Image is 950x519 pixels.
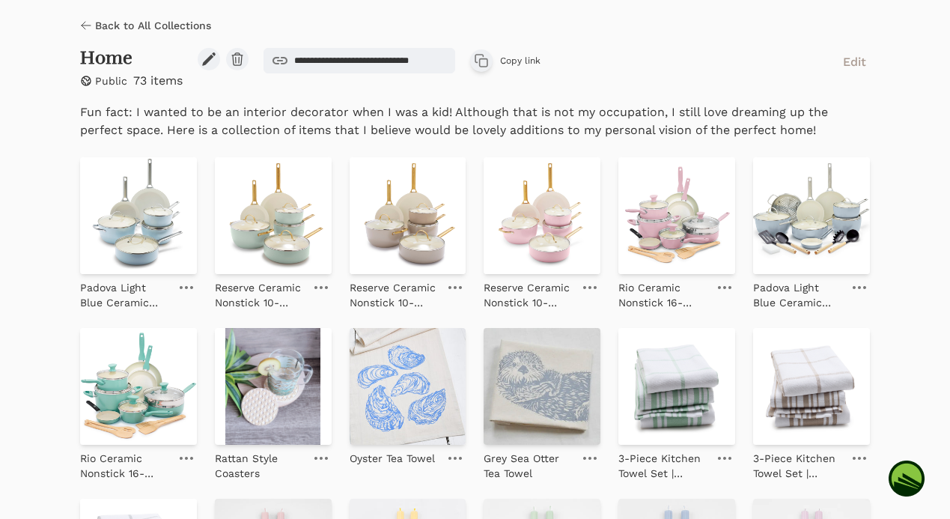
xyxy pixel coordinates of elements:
a: Rio Ceramic Nonstick 16-Piece Cookware Set | Pink [618,274,708,310]
a: Edit [839,48,870,75]
p: Rio Ceramic Nonstick 16-Piece Cookware Set | Turquoise [80,451,170,481]
a: Reserve Ceramic Nonstick 10-Piece Cookware Set | Blush with Gold-Tone Handles [484,274,573,310]
p: Public [95,73,127,88]
span: Edit [843,53,866,71]
img: Rattan Style Coasters [215,328,332,445]
p: Padova Light Blue Ceramic Nonstick 10-Piece Cookware Set [80,280,170,310]
img: Oyster Tea Towel [350,328,466,445]
img: Rio Ceramic Nonstick 16-Piece Cookware Set | Turquoise [80,328,197,445]
a: Reserve Ceramic Nonstick 10-Piece Cookware Set | Taupe with Gold-Tone Handles [350,274,439,310]
img: Rio Ceramic Nonstick 16-Piece Cookware Set | Pink [618,157,735,274]
img: Padova Light Blue Ceramic Nonstick 10-Piece Cookware Set [80,157,197,274]
button: Copy link [470,49,541,72]
a: Rattan Style Coasters [215,445,305,481]
span: Back to All Collections [95,18,211,33]
a: Rio Ceramic Nonstick 16-Piece Cookware Set | Turquoise [80,445,170,481]
a: Reserve Ceramic Nonstick 10-Piece Cookware Set | Julep with Gold-Tone Handles [215,274,305,310]
a: 3-Piece Kitchen Towel Set | Taupe [753,445,843,481]
p: 3-Piece Kitchen Towel Set | Taupe [753,451,843,481]
a: Padova Light Blue Ceramic Nonstick 10-Piece Cookware Set [80,274,170,310]
img: Padova Light Blue Ceramic Nonstick 16-Piece Cookware Set [753,157,870,274]
p: Rattan Style Coasters [215,451,305,481]
p: 3-Piece Kitchen Towel Set | Green [618,451,708,481]
p: Reserve Ceramic Nonstick 10-Piece Cookware Set | Julep with Gold-Tone Handles [215,280,305,310]
p: Rio Ceramic Nonstick 16-Piece Cookware Set | Pink [618,280,708,310]
img: Reserve Ceramic Nonstick 10-Piece Cookware Set | Julep with Gold-Tone Handles [215,157,332,274]
h2: Home [80,48,183,69]
img: 3-Piece Kitchen Towel Set | Taupe [753,328,870,445]
p: Reserve Ceramic Nonstick 10-Piece Cookware Set | Taupe with Gold-Tone Handles [350,280,439,310]
a: Grey Sea Otter Tea Towel [484,445,573,481]
a: Oyster Tea Towel [350,445,435,466]
p: Grey Sea Otter Tea Towel [484,451,573,481]
img: 3-Piece Kitchen Towel Set | Green [618,328,735,445]
p: Fun fact: I wanted to be an interior decorator when I was a kid! Although that is not my occupati... [80,103,870,139]
img: Grey Sea Otter Tea Towel [484,328,600,445]
p: Oyster Tea Towel [350,451,435,466]
a: Padova Light Blue Ceramic Nonstick 16-Piece Cookware Set [753,274,843,310]
img: Reserve Ceramic Nonstick 10-Piece Cookware Set | Taupe with Gold-Tone Handles [350,157,466,274]
span: Copy link [500,55,541,67]
p: Padova Light Blue Ceramic Nonstick 16-Piece Cookware Set [753,280,843,310]
p: 73 items [133,72,183,90]
a: 3-Piece Kitchen Towel Set | Green [618,445,708,481]
p: Reserve Ceramic Nonstick 10-Piece Cookware Set | Blush with Gold-Tone Handles [484,280,573,310]
img: Reserve Ceramic Nonstick 10-Piece Cookware Set | Blush with Gold-Tone Handles [484,157,600,274]
a: Back to All Collections [80,18,211,33]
